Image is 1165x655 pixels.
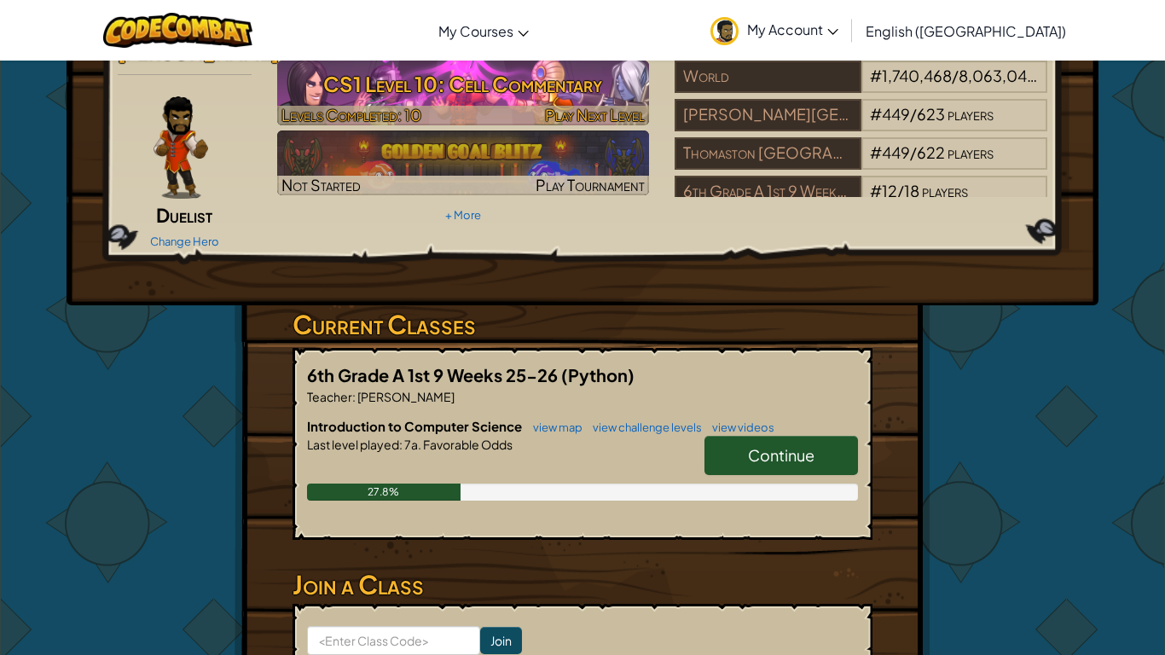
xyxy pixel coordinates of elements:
[870,104,882,124] span: #
[584,420,702,434] a: view challenge levels
[948,142,994,162] span: players
[421,437,513,452] span: Favorable Odds
[277,61,650,125] img: CS1 Level 10: Cell Commentary
[675,115,1047,135] a: [PERSON_NAME][GEOGRAPHIC_DATA]#449/623players
[399,437,403,452] span: :
[307,364,561,385] span: 6th Grade A 1st 9 Weeks 25-26
[307,389,352,404] span: Teacher
[904,181,919,200] span: 18
[293,565,872,604] h3: Join a Class
[403,437,421,452] span: 7a.
[307,418,525,434] span: Introduction to Computer Science
[352,389,356,404] span: :
[675,77,1047,96] a: World#1,740,468/8,063,046players
[959,66,1037,85] span: 8,063,046
[480,627,522,654] input: Join
[897,181,904,200] span: /
[277,61,650,125] a: Play Next Level
[704,420,774,434] a: view videos
[748,445,814,465] span: Continue
[675,61,861,93] div: World
[156,203,212,227] span: Duelist
[675,176,861,208] div: 6th Grade A 1st 9 Weeks 25-26
[545,105,645,125] span: Play Next Level
[870,66,882,85] span: #
[952,66,959,85] span: /
[710,17,739,45] img: avatar
[910,142,917,162] span: /
[154,96,208,199] img: duelist-pose.png
[1039,66,1085,85] span: players
[438,22,513,40] span: My Courses
[882,66,952,85] span: 1,740,468
[870,142,882,162] span: #
[307,437,399,452] span: Last level played
[866,22,1066,40] span: English ([GEOGRAPHIC_DATA])
[917,104,945,124] span: 623
[356,389,455,404] span: [PERSON_NAME]
[882,104,910,124] span: 449
[857,8,1075,54] a: English ([GEOGRAPHIC_DATA])
[307,484,461,501] div: 27.8%
[882,181,897,200] span: 12
[430,8,537,54] a: My Courses
[561,364,635,385] span: (Python)
[922,181,968,200] span: players
[150,235,219,248] a: Change Hero
[103,13,252,48] img: CodeCombat logo
[277,65,650,103] h3: CS1 Level 10: Cell Commentary
[277,130,650,195] a: Not StartedPlay Tournament
[445,208,481,222] a: + More
[948,104,994,124] span: players
[675,192,1047,212] a: 6th Grade A 1st 9 Weeks 25-26#12/18players
[870,181,882,200] span: #
[675,99,861,131] div: [PERSON_NAME][GEOGRAPHIC_DATA]
[882,142,910,162] span: 449
[917,142,945,162] span: 622
[910,104,917,124] span: /
[281,175,361,194] span: Not Started
[525,420,582,434] a: view map
[281,105,421,125] span: Levels Completed: 10
[536,175,645,194] span: Play Tournament
[277,130,650,195] img: Golden Goal
[293,305,872,344] h3: Current Classes
[307,626,480,655] input: <Enter Class Code>
[675,137,861,170] div: Thomaston [GEOGRAPHIC_DATA]
[702,3,847,57] a: My Account
[747,20,838,38] span: My Account
[675,154,1047,173] a: Thomaston [GEOGRAPHIC_DATA]#449/622players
